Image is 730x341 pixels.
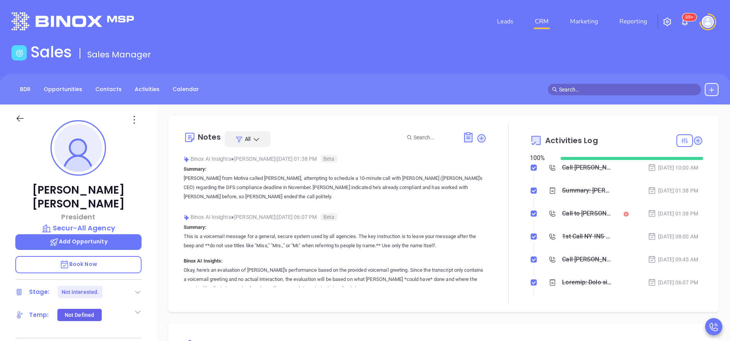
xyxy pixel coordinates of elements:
p: President [15,212,142,222]
a: Secur-All Agency [15,223,142,233]
img: profile-user [54,124,102,172]
span: search [552,87,557,92]
div: Not interested. [62,286,99,298]
div: Binox AI Insights [PERSON_NAME] | [DATE] 06:07 PM [184,211,487,223]
div: Call to [PERSON_NAME] [562,208,613,219]
span: Activities Log [545,137,598,144]
img: svg%3e [184,215,189,220]
span: Book Now [60,260,97,268]
a: Opportunities [39,83,87,96]
div: [DATE] 01:38 PM [648,209,698,218]
span: All [245,135,251,143]
img: iconNotification [680,17,689,26]
a: Reporting [616,14,650,29]
a: Contacts [91,83,126,96]
div: Stage: [29,286,50,298]
div: Temp: [29,309,49,321]
div: Call [PERSON_NAME] to follow up [562,162,613,173]
input: Search... [414,133,454,142]
img: svg%3e [184,157,189,162]
a: Activities [130,83,164,96]
p: [PERSON_NAME] from Motiva called [PERSON_NAME], attempting to schedule a 10-minute call with [PER... [184,174,487,201]
div: [DATE] 08:00 AM [648,232,698,241]
a: CRM [532,14,552,29]
img: iconSetting [663,17,672,26]
img: user [702,16,714,28]
div: 1st Call NY INS Q3 [562,231,613,242]
div: Call [PERSON_NAME] to follow up [562,254,613,265]
div: Summary: [PERSON_NAME] from Motiva called [PERSON_NAME], attempting to schedule a 10-minute call ... [562,185,613,196]
div: Not Defined [65,309,94,321]
a: Calendar [168,83,204,96]
a: Leads [494,14,517,29]
div: [DATE] 10:00 AM [648,163,698,172]
p: This is a voicemail message for a general, secure system used by all agencies. The key instructio... [184,232,487,250]
input: Search… [559,85,697,94]
a: Marketing [567,14,601,29]
b: Binox AI Insights: [184,258,223,264]
div: [DATE] 09:45 AM [648,255,698,264]
a: BDR [15,83,35,96]
h1: Sales [31,43,72,61]
div: [DATE] 01:38 PM [648,186,698,195]
div: Notes [198,133,221,141]
b: Summary: [184,166,207,172]
b: Summary: [184,224,207,230]
span: ● [231,214,235,220]
span: Beta [321,155,337,163]
div: 100 % [530,153,551,163]
sup: 100 [682,13,696,21]
div: Binox AI Insights [PERSON_NAME] | [DATE] 01:38 PM [184,153,487,165]
div: [DATE] 06:07 PM [648,278,698,287]
div: Loremip: Dolo si a consectet adipisc eli s doeiusm, tempor incidi utla et dol magnaali. Eni adm v... [562,277,613,288]
p: [PERSON_NAME] [PERSON_NAME] [15,183,142,211]
span: ● [231,156,235,162]
span: Add Opportunity [49,238,108,245]
img: logo [11,12,134,30]
span: Beta [321,213,337,221]
span: Sales Manager [87,49,151,60]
